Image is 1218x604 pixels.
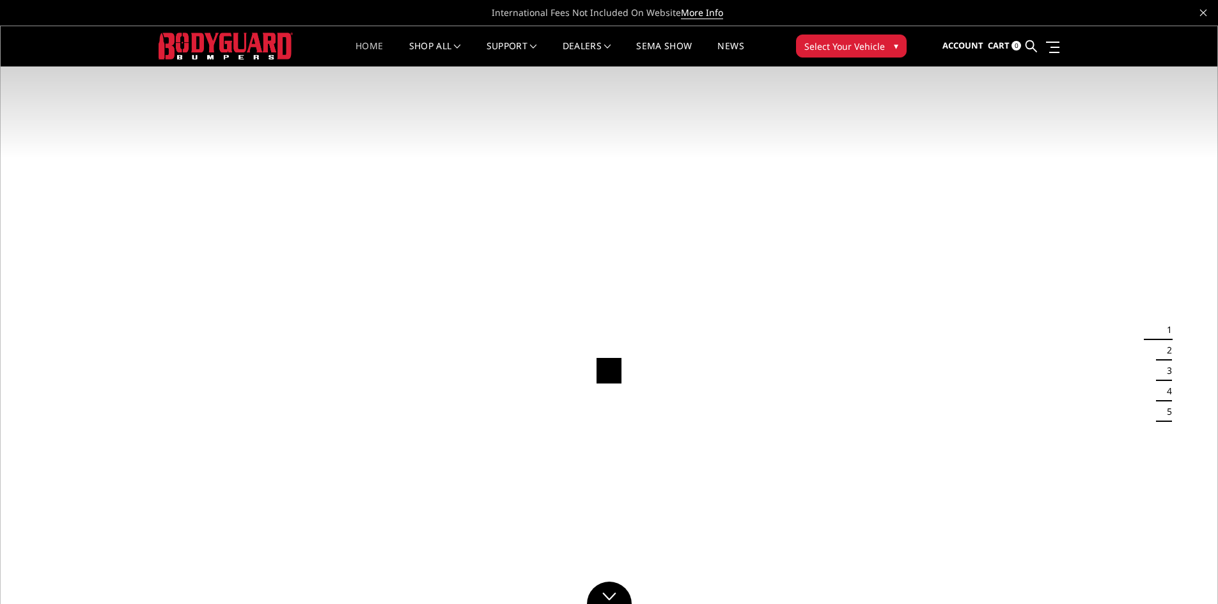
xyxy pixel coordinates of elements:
button: 2 of 5 [1159,340,1172,360]
a: Dealers [563,42,611,66]
span: Select Your Vehicle [804,40,885,53]
button: 4 of 5 [1159,381,1172,401]
a: News [717,42,744,66]
a: More Info [681,6,723,19]
span: Account [942,40,983,51]
a: Support [487,42,537,66]
button: Select Your Vehicle [796,35,907,58]
button: 5 of 5 [1159,401,1172,422]
button: 3 of 5 [1159,360,1172,381]
button: 1 of 5 [1159,320,1172,340]
a: Account [942,29,983,63]
img: BODYGUARD BUMPERS [159,33,293,59]
span: Cart [988,40,1010,51]
a: Home [355,42,383,66]
span: 0 [1011,41,1021,50]
a: Cart 0 [988,29,1021,63]
a: SEMA Show [636,42,692,66]
a: shop all [409,42,461,66]
span: ▾ [894,39,898,52]
a: Click to Down [587,582,632,604]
